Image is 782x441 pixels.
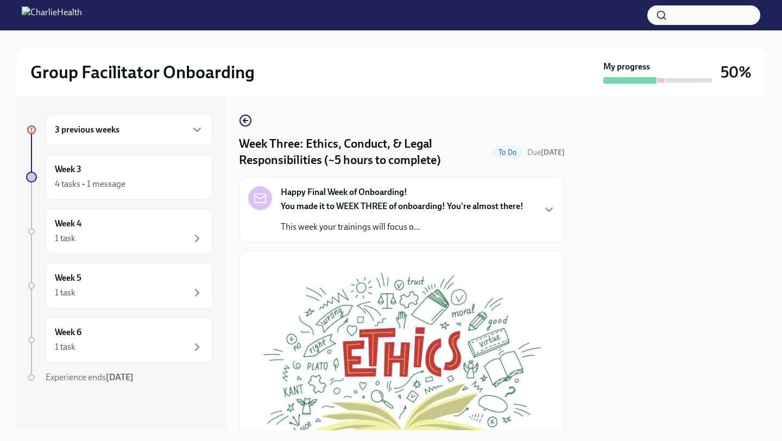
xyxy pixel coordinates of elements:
[239,136,488,168] h4: Week Three: Ethics, Conduct, & Legal Responsibilities (~5 hours to complete)
[55,326,81,338] h6: Week 6
[26,154,213,200] a: Week 34 tasks • 1 message
[721,62,752,82] h3: 50%
[55,232,75,244] div: 1 task
[26,317,213,363] a: Week 61 task
[281,186,407,198] strong: Happy Final Week of Onboarding!
[26,263,213,308] a: Week 51 task
[46,114,213,146] div: 3 previous weeks
[55,124,119,136] h6: 3 previous weeks
[22,7,82,24] img: CharlieHealth
[603,61,650,73] strong: My progress
[527,147,565,157] span: October 6th, 2025 09:00
[541,148,565,157] strong: [DATE]
[55,341,75,353] div: 1 task
[281,201,524,211] strong: You made it to WEEK THREE of onboarding! You're almost there!
[492,148,523,156] span: To Do
[106,372,134,382] strong: [DATE]
[55,218,81,230] h6: Week 4
[55,272,81,284] h6: Week 5
[527,148,565,157] span: Due
[55,163,81,175] h6: Week 3
[281,221,524,233] p: This week your trainings will focus o...
[30,61,255,83] h2: Group Facilitator Onboarding
[55,287,75,299] div: 1 task
[26,209,213,254] a: Week 41 task
[55,178,125,190] div: 4 tasks • 1 message
[46,372,134,382] span: Experience ends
